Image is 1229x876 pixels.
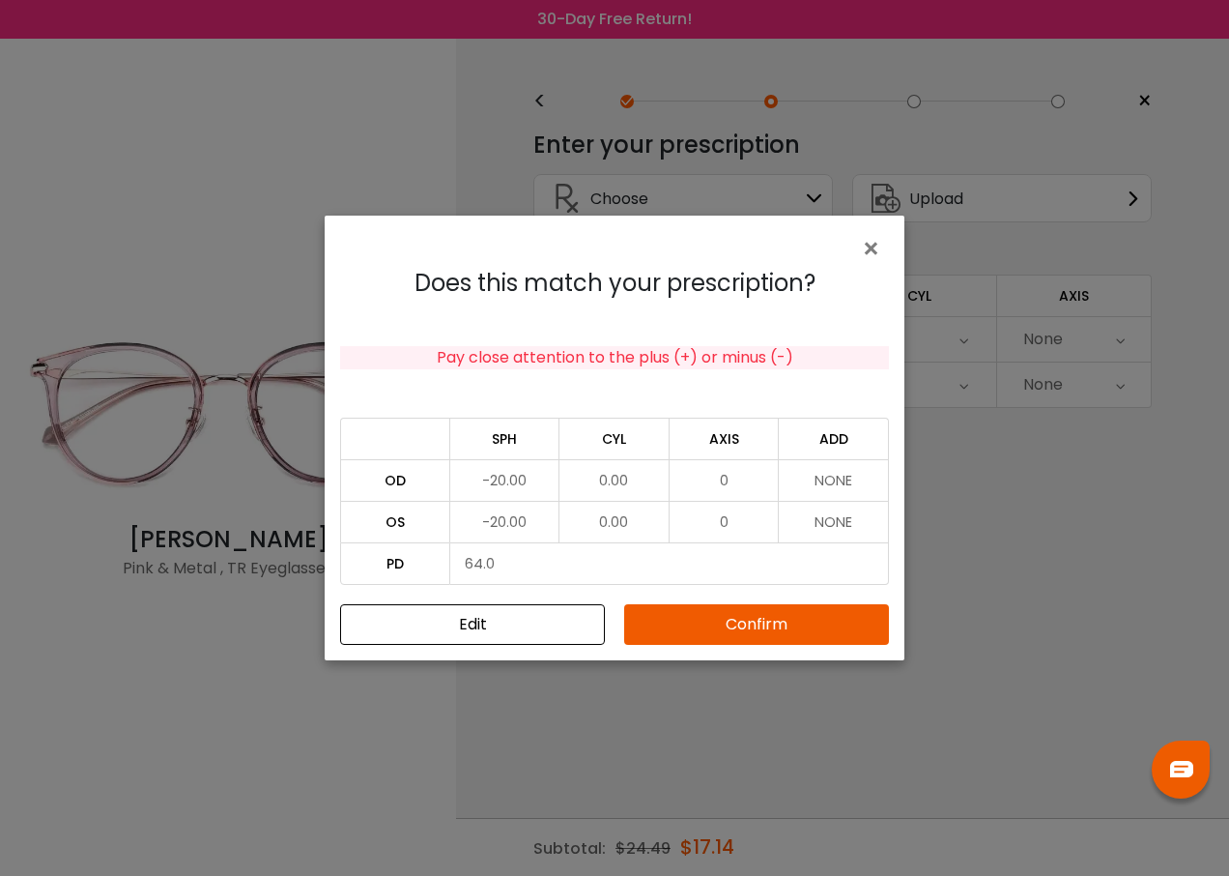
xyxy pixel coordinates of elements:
td: -20.00 [450,501,560,542]
td: 0 [670,501,780,542]
td: NONE [779,501,889,542]
td: 0 [670,459,780,501]
img: chat [1170,761,1193,777]
td: ADD [779,418,889,459]
button: Confirm [624,604,889,645]
div: Pay close attention to the plus (+) or minus (-) [340,346,889,369]
span: × [861,228,889,270]
td: AXIS [670,418,780,459]
td: 64.0 [450,542,889,585]
td: 0.00 [559,501,670,542]
h4: Does this match your prescription? [340,270,889,298]
td: 0.00 [559,459,670,501]
button: Close [340,604,605,645]
button: Close [861,231,889,264]
td: SPH [450,418,560,459]
td: NONE [779,459,889,501]
td: CYL [559,418,670,459]
td: -20.00 [450,459,560,501]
